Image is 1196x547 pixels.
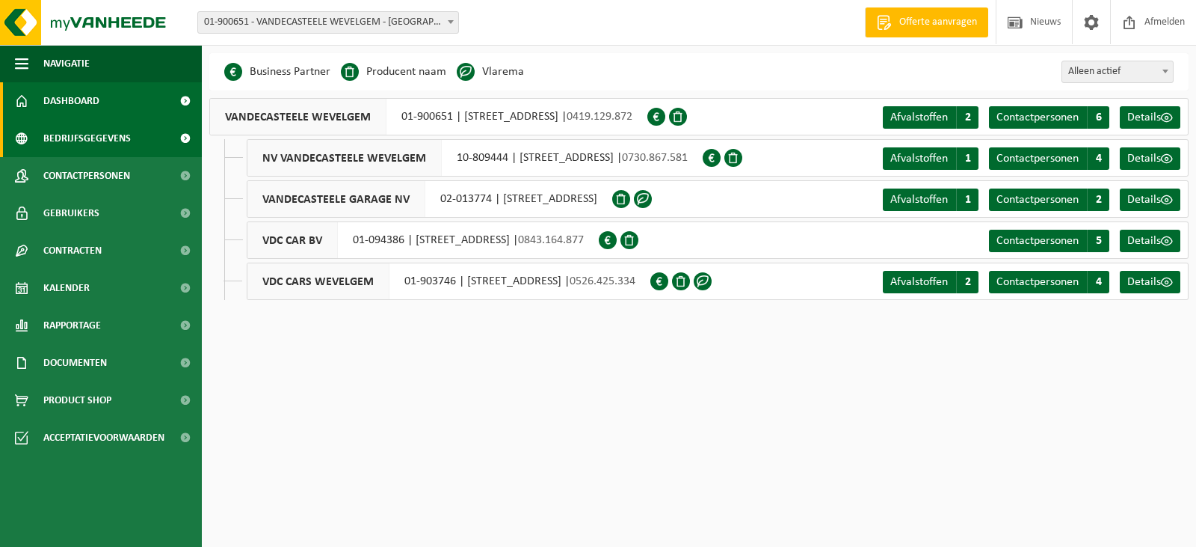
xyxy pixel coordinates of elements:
[247,180,612,218] div: 02-013774 | [STREET_ADDRESS]
[1087,189,1109,211] span: 2
[1062,61,1173,82] span: Alleen actief
[890,276,948,288] span: Afvalstoffen
[956,147,978,170] span: 1
[1087,147,1109,170] span: 4
[989,230,1109,252] a: Contactpersonen 5
[996,111,1079,123] span: Contactpersonen
[996,276,1079,288] span: Contactpersonen
[198,12,458,33] span: 01-900651 - VANDECASTEELE WEVELGEM - KORTRIJK
[989,271,1109,293] a: Contactpersonen 4
[989,147,1109,170] a: Contactpersonen 4
[1127,235,1161,247] span: Details
[1087,271,1109,293] span: 4
[247,140,442,176] span: NV VANDECASTEELE WEVELGEM
[1120,271,1180,293] a: Details
[43,344,107,382] span: Documenten
[567,111,632,123] span: 0419.129.872
[43,307,101,344] span: Rapportage
[989,106,1109,129] a: Contactpersonen 6
[883,271,978,293] a: Afvalstoffen 2
[570,275,635,287] span: 0526.425.334
[996,235,1079,247] span: Contactpersonen
[989,189,1109,211] a: Contactpersonen 2
[1120,230,1180,252] a: Details
[43,195,99,232] span: Gebruikers
[43,157,130,195] span: Contactpersonen
[247,221,599,259] div: 01-094386 | [STREET_ADDRESS] |
[1087,106,1109,129] span: 6
[883,189,978,211] a: Afvalstoffen 1
[224,61,330,83] li: Business Partner
[956,106,978,129] span: 2
[43,45,90,82] span: Navigatie
[956,189,978,211] span: 1
[890,194,948,206] span: Afvalstoffen
[518,234,584,246] span: 0843.164.877
[247,222,338,258] span: VDC CAR BV
[883,106,978,129] a: Afvalstoffen 2
[1127,276,1161,288] span: Details
[1061,61,1174,83] span: Alleen actief
[247,139,703,177] div: 10-809444 | [STREET_ADDRESS] |
[1120,106,1180,129] a: Details
[247,263,389,299] span: VDC CARS WEVELGEM
[1127,111,1161,123] span: Details
[1087,230,1109,252] span: 5
[247,263,650,300] div: 01-903746 | [STREET_ADDRESS] |
[341,61,446,83] li: Producent naam
[996,194,1079,206] span: Contactpersonen
[247,181,425,217] span: VANDECASTEELE GARAGE NV
[896,15,981,30] span: Offerte aanvragen
[1120,147,1180,170] a: Details
[43,419,164,456] span: Acceptatievoorwaarden
[43,382,111,419] span: Product Shop
[1120,189,1180,211] a: Details
[996,153,1079,165] span: Contactpersonen
[890,153,948,165] span: Afvalstoffen
[865,7,988,37] a: Offerte aanvragen
[210,99,386,135] span: VANDECASTEELE WEVELGEM
[43,82,99,120] span: Dashboard
[1127,194,1161,206] span: Details
[622,152,688,164] span: 0730.867.581
[890,111,948,123] span: Afvalstoffen
[43,269,90,307] span: Kalender
[883,147,978,170] a: Afvalstoffen 1
[197,11,459,34] span: 01-900651 - VANDECASTEELE WEVELGEM - KORTRIJK
[1127,153,1161,165] span: Details
[457,61,524,83] li: Vlarema
[43,232,102,269] span: Contracten
[209,98,647,135] div: 01-900651 | [STREET_ADDRESS] |
[956,271,978,293] span: 2
[43,120,131,157] span: Bedrijfsgegevens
